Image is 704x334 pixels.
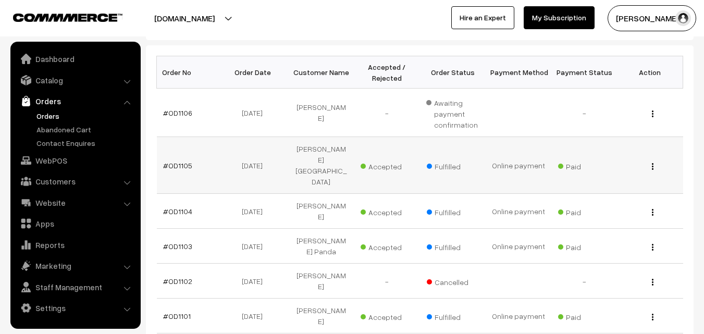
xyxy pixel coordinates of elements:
a: Customers [13,172,137,191]
th: Order No [157,56,223,89]
td: Online payment [486,299,551,333]
td: Online payment [486,229,551,264]
th: Payment Status [551,56,617,89]
a: Settings [13,299,137,317]
button: [DOMAIN_NAME] [118,5,251,31]
a: #OD1106 [163,108,192,117]
td: [DATE] [223,299,288,333]
a: #OD1104 [163,207,192,216]
a: Reports [13,236,137,254]
th: Customer Name [288,56,354,89]
td: Online payment [486,137,551,194]
span: Awaiting payment confirmation [426,95,479,130]
a: WebPOS [13,151,137,170]
span: Paid [558,204,610,218]
span: Accepted [361,204,413,218]
img: Menu [652,314,653,320]
img: Menu [652,279,653,286]
td: [DATE] [223,137,288,194]
img: Menu [652,110,653,117]
a: Orders [13,92,137,110]
button: [PERSON_NAME] [608,5,696,31]
a: Catalog [13,71,137,90]
td: - [551,264,617,299]
th: Order Status [420,56,486,89]
span: Fulfilled [427,239,479,253]
img: COMMMERCE [13,14,122,21]
span: Cancelled [427,274,479,288]
img: user [675,10,691,26]
a: Hire an Expert [451,6,514,29]
a: Contact Enquires [34,138,137,149]
td: [DATE] [223,89,288,137]
a: Orders [34,110,137,121]
span: Accepted [361,309,413,323]
td: [DATE] [223,264,288,299]
span: Accepted [361,158,413,172]
a: Website [13,193,137,212]
a: COMMMERCE [13,10,104,23]
th: Action [617,56,683,89]
a: Marketing [13,256,137,275]
a: #OD1103 [163,242,192,251]
td: [PERSON_NAME] [GEOGRAPHIC_DATA] [288,137,354,194]
th: Payment Method [486,56,551,89]
span: Fulfilled [427,204,479,218]
a: #OD1101 [163,312,191,320]
td: [PERSON_NAME] Panda [288,229,354,264]
th: Order Date [223,56,288,89]
th: Accepted / Rejected [354,56,419,89]
span: Paid [558,309,610,323]
td: [PERSON_NAME] [288,89,354,137]
img: Menu [652,163,653,170]
td: [PERSON_NAME] [288,299,354,333]
td: [PERSON_NAME] [288,194,354,229]
td: [PERSON_NAME] [288,264,354,299]
a: Staff Management [13,278,137,296]
a: #OD1105 [163,161,192,170]
a: Apps [13,214,137,233]
td: - [551,89,617,137]
span: Paid [558,158,610,172]
span: Paid [558,239,610,253]
td: [DATE] [223,194,288,229]
td: - [354,264,419,299]
a: Dashboard [13,50,137,68]
img: Menu [652,209,653,216]
td: Online payment [486,194,551,229]
td: - [354,89,419,137]
td: [DATE] [223,229,288,264]
span: Accepted [361,239,413,253]
a: #OD1102 [163,277,192,286]
span: Fulfilled [427,158,479,172]
a: Abandoned Cart [34,124,137,135]
img: Menu [652,244,653,251]
a: My Subscription [524,6,595,29]
span: Fulfilled [427,309,479,323]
